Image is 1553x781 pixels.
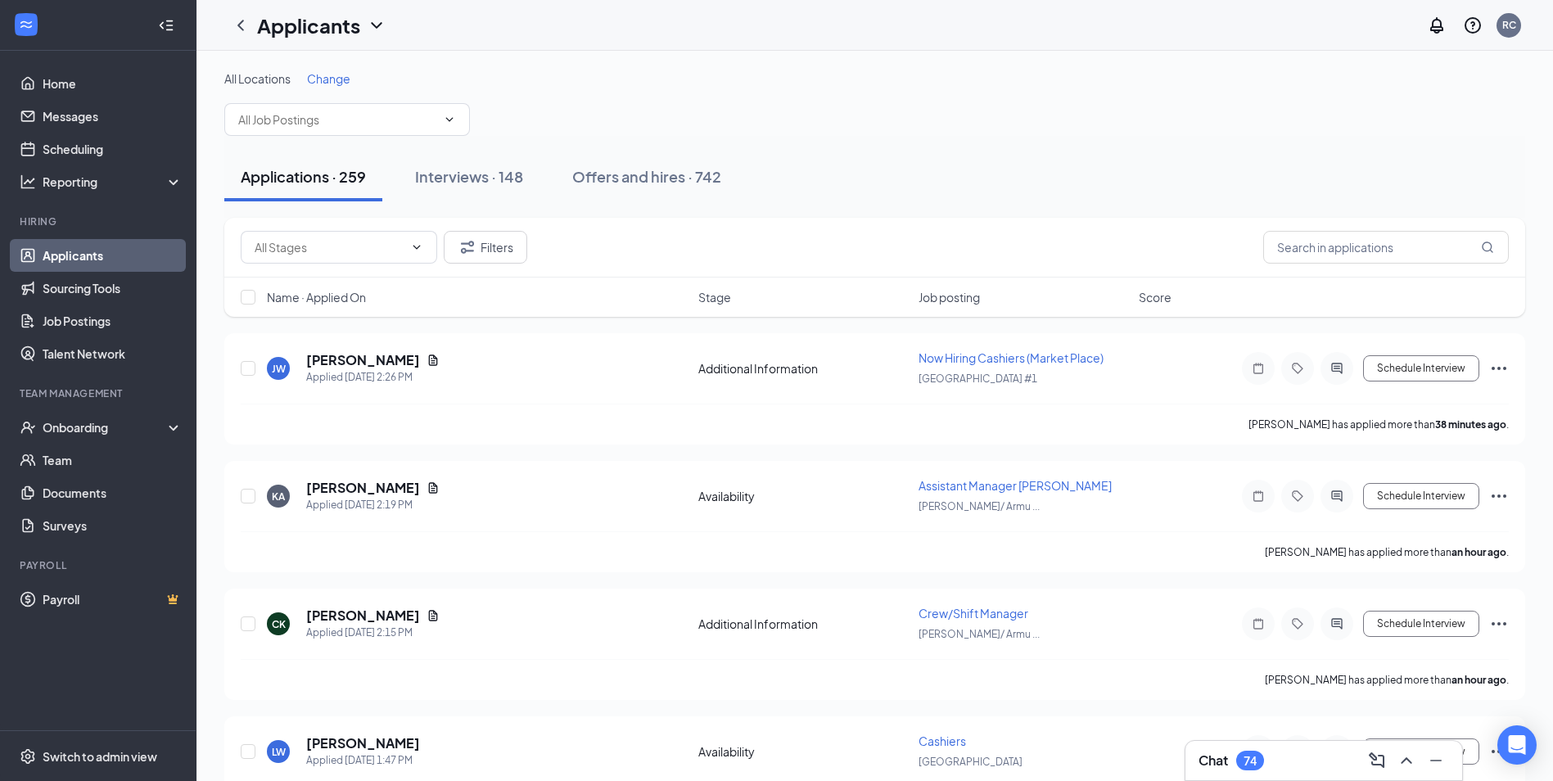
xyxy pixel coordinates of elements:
svg: ChevronDown [443,113,456,126]
svg: Note [1248,490,1268,503]
svg: Collapse [158,17,174,34]
div: Additional Information [698,616,909,632]
div: RC [1502,18,1516,32]
b: an hour ago [1451,674,1506,686]
span: Name · Applied On [267,289,366,305]
svg: ActiveChat [1327,362,1347,375]
svg: ChevronDown [410,241,423,254]
div: Interviews · 148 [415,166,523,187]
span: Cashiers [919,734,966,748]
svg: ActiveChat [1327,490,1347,503]
svg: ComposeMessage [1367,751,1387,770]
div: Availability [698,488,909,504]
a: Applicants [43,239,183,272]
div: JW [272,362,286,376]
svg: Analysis [20,174,36,190]
span: Crew/Shift Manager [919,606,1028,621]
span: [PERSON_NAME]/ Armu ... [919,628,1040,640]
svg: Tag [1288,490,1307,503]
input: Search in applications [1263,231,1509,264]
svg: Tag [1288,362,1307,375]
svg: Ellipses [1489,742,1509,761]
button: Filter Filters [444,231,527,264]
svg: Minimize [1426,751,1446,770]
svg: QuestionInfo [1463,16,1483,35]
span: All Locations [224,71,291,86]
svg: Ellipses [1489,486,1509,506]
input: All Job Postings [238,111,436,129]
div: Applied [DATE] 2:15 PM [306,625,440,641]
p: [PERSON_NAME] has applied more than . [1248,418,1509,431]
div: Switch to admin view [43,748,157,765]
svg: Document [427,354,440,367]
input: All Stages [255,238,404,256]
h5: [PERSON_NAME] [306,607,420,625]
div: Availability [698,743,909,760]
a: Scheduling [43,133,183,165]
svg: UserCheck [20,419,36,436]
div: Applied [DATE] 1:47 PM [306,752,420,769]
div: Open Intercom Messenger [1497,725,1537,765]
div: Applied [DATE] 2:26 PM [306,369,440,386]
svg: Note [1248,617,1268,630]
a: Team [43,444,183,476]
a: Sourcing Tools [43,272,183,305]
span: Stage [698,289,731,305]
button: ComposeMessage [1364,747,1390,774]
a: Documents [43,476,183,509]
span: Assistant Manager [PERSON_NAME] [919,478,1112,493]
svg: ChevronDown [367,16,386,35]
b: 38 minutes ago [1435,418,1506,431]
div: Onboarding [43,419,169,436]
svg: Note [1248,362,1268,375]
svg: WorkstreamLogo [18,16,34,33]
svg: Tag [1288,617,1307,630]
svg: Document [427,481,440,494]
a: PayrollCrown [43,583,183,616]
div: Offers and hires · 742 [572,166,721,187]
svg: Settings [20,748,36,765]
svg: Filter [458,237,477,257]
h5: [PERSON_NAME] [306,479,420,497]
div: LW [272,745,286,759]
div: Team Management [20,386,179,400]
div: Payroll [20,558,179,572]
span: [GEOGRAPHIC_DATA] #1 [919,372,1037,385]
a: Home [43,67,183,100]
div: KA [272,490,285,503]
h5: [PERSON_NAME] [306,351,420,369]
button: Schedule Interview [1363,611,1479,637]
a: Surveys [43,509,183,542]
div: Hiring [20,214,179,228]
svg: Ellipses [1489,359,1509,378]
span: Score [1139,289,1172,305]
span: [PERSON_NAME]/ Armu ... [919,500,1040,512]
div: Reporting [43,174,183,190]
a: Talent Network [43,337,183,370]
svg: Document [427,609,440,622]
h5: [PERSON_NAME] [306,734,420,752]
span: Now Hiring Cashiers (Market Place) [919,350,1104,365]
span: Change [307,71,350,86]
button: Minimize [1423,747,1449,774]
a: Job Postings [43,305,183,337]
svg: ActiveChat [1327,617,1347,630]
button: Schedule Interview [1363,738,1479,765]
svg: MagnifyingGlass [1481,241,1494,254]
span: Job posting [919,289,980,305]
a: Messages [43,100,183,133]
div: Applications · 259 [241,166,366,187]
svg: Notifications [1427,16,1447,35]
span: [GEOGRAPHIC_DATA] [919,756,1023,768]
b: an hour ago [1451,546,1506,558]
p: [PERSON_NAME] has applied more than . [1265,673,1509,687]
svg: Ellipses [1489,614,1509,634]
svg: ChevronUp [1397,751,1416,770]
p: [PERSON_NAME] has applied more than . [1265,545,1509,559]
div: Applied [DATE] 2:19 PM [306,497,440,513]
div: 74 [1244,754,1257,768]
h1: Applicants [257,11,360,39]
div: Additional Information [698,360,909,377]
div: CK [272,617,286,631]
button: Schedule Interview [1363,483,1479,509]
